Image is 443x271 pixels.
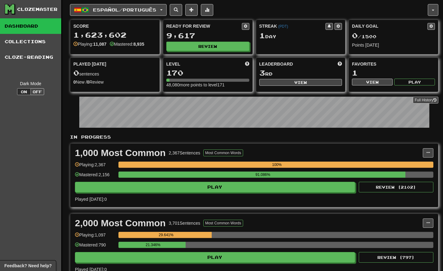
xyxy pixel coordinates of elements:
[75,182,355,192] button: Play
[93,42,107,47] strong: 11,087
[245,61,249,67] span: Score more points to level up
[75,197,107,202] span: Played [DATE]: 0
[166,69,249,77] div: 170
[70,4,167,16] button: Español/Português
[201,4,213,16] button: More stats
[413,97,438,103] a: Full History
[352,23,427,30] div: Daily Goal
[17,88,31,95] button: On
[169,150,200,156] div: 2,367 Sentences
[166,82,249,88] div: 48,080 more points to level 171
[75,218,166,228] div: 2,000 Most Common
[93,7,156,12] span: Español / Português
[30,88,44,95] button: Off
[133,42,144,47] strong: 8,935
[73,31,156,39] div: 1,623,602
[75,148,166,158] div: 1,000 Most Common
[75,242,115,252] div: Mastered: 790
[394,79,435,85] button: Play
[259,31,265,40] span: 1
[278,24,288,29] a: (PDT)
[352,69,435,77] div: 1
[73,69,156,77] div: sentences
[259,61,293,67] span: Leaderboard
[338,61,342,67] span: This week in points, UTC
[203,220,243,227] button: Most Common Words
[203,149,243,156] button: Most Common Words
[73,80,76,85] strong: 0
[17,6,58,12] div: Clozemaster
[359,182,433,192] button: Review (2102)
[73,79,156,85] div: New / Review
[352,31,358,40] span: 0
[259,68,265,77] span: 3
[75,232,115,242] div: Playing: 1,097
[87,80,90,85] strong: 0
[259,32,342,40] div: Day
[4,263,52,269] span: Open feedback widget
[120,162,433,168] div: 100%
[259,69,342,77] div: rd
[110,41,144,47] div: Mastered:
[166,42,249,51] button: Review
[73,68,79,77] span: 0
[352,34,376,39] span: / 1500
[352,79,393,85] button: View
[70,134,438,140] p: In Progress
[259,23,326,29] div: Streak
[170,4,182,16] button: Search sentences
[185,4,198,16] button: Add sentence to collection
[75,162,115,172] div: Playing: 2,367
[166,61,180,67] span: Level
[5,80,57,87] div: Dark Mode
[166,23,242,29] div: Ready for Review
[259,79,342,86] button: View
[75,172,115,182] div: Mastered: 2,156
[359,252,433,263] button: Review (797)
[352,42,435,48] div: Points [DATE]
[120,232,212,238] div: 29.641%
[166,32,249,39] div: 9,617
[352,61,435,67] div: Favorites
[120,172,405,178] div: 91.086%
[73,61,106,67] span: Played [DATE]
[73,41,107,47] div: Playing:
[75,252,355,263] button: Play
[73,23,156,29] div: Score
[169,220,200,226] div: 3,701 Sentences
[120,242,186,248] div: 21.346%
